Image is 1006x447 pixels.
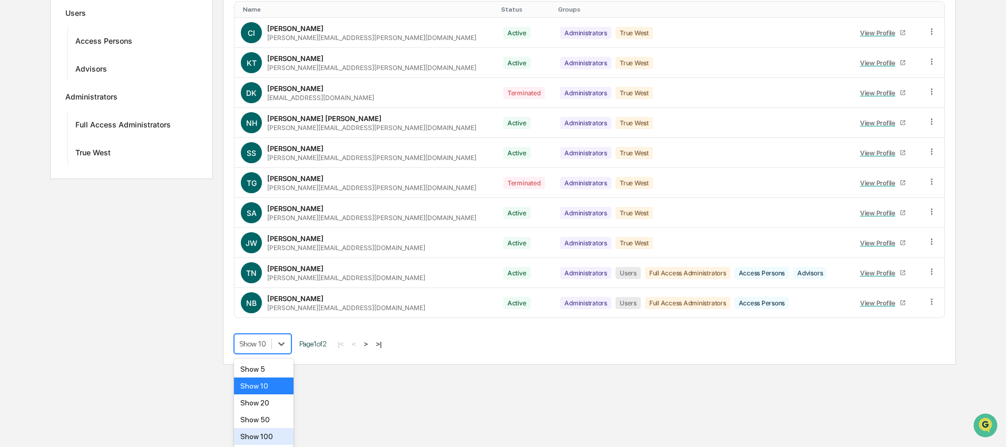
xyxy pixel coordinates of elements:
div: Full Access Administrators [75,120,171,133]
div: [PERSON_NAME][EMAIL_ADDRESS][PERSON_NAME][DOMAIN_NAME] [267,184,476,192]
div: True West [616,117,653,129]
div: Administrators [560,87,611,99]
div: True West [616,207,653,219]
a: View Profile [855,85,910,101]
div: True West [616,57,653,69]
span: [PERSON_NAME] [33,172,85,180]
button: >| [373,340,385,349]
div: Active [503,297,531,309]
button: |< [335,340,347,349]
img: 1746055101610-c473b297-6a78-478c-a979-82029cc54cd1 [11,81,30,100]
div: [PERSON_NAME] [267,174,324,183]
div: We're available if you need us! [47,91,145,100]
a: View Profile [855,235,910,251]
div: Toggle SortBy [243,6,493,13]
span: JW [246,239,257,247]
div: [PERSON_NAME] [267,144,324,153]
span: KT [247,58,257,67]
a: View Profile [855,265,910,281]
div: Advisors [793,267,827,279]
div: True West [616,147,653,159]
p: How can we help? [11,22,192,39]
div: [PERSON_NAME][EMAIL_ADDRESS][PERSON_NAME][DOMAIN_NAME] [267,124,476,132]
div: Administrators [560,237,611,249]
span: SA [247,208,257,217]
a: View Profile [855,175,910,191]
a: View Profile [855,205,910,221]
div: Administrators [65,92,118,105]
a: 🔎Data Lookup [6,231,71,250]
div: View Profile [860,89,900,97]
div: Users [65,8,86,21]
div: Show 20 [234,394,294,411]
div: Administrators [560,57,611,69]
div: View Profile [860,149,900,157]
div: Users [616,297,641,309]
div: 🔎 [11,236,19,245]
span: [DATE] [93,172,115,180]
div: View Profile [860,269,900,277]
img: 1746055101610-c473b297-6a78-478c-a979-82029cc54cd1 [21,172,30,181]
div: Active [503,117,531,129]
span: [DATE] [35,143,56,152]
a: 🗄️Attestations [72,211,135,230]
div: True West [616,87,653,99]
div: View Profile [860,209,900,217]
div: Active [503,57,531,69]
div: Terminated [503,87,545,99]
a: 🖐️Preclearance [6,211,72,230]
a: Powered byPylon [74,261,128,269]
div: Access Persons [735,297,789,309]
div: Access Persons [75,36,132,49]
a: View Profile [855,55,910,71]
div: Active [503,267,531,279]
div: Active [503,147,531,159]
div: Toggle SortBy [501,6,550,13]
div: [EMAIL_ADDRESS][DOMAIN_NAME] [267,94,374,102]
div: [PERSON_NAME][EMAIL_ADDRESS][DOMAIN_NAME] [267,274,425,282]
div: Terminated [503,177,545,189]
div: Active [503,237,531,249]
div: Start new chat [47,81,173,91]
div: [PERSON_NAME][EMAIL_ADDRESS][PERSON_NAME][DOMAIN_NAME] [267,154,476,162]
span: SS [247,148,256,157]
div: Full Access Administrators [645,267,730,279]
iframe: Open customer support [972,412,1001,441]
div: [PERSON_NAME] [267,54,324,63]
div: Toggle SortBy [929,6,940,13]
div: [PERSON_NAME][EMAIL_ADDRESS][DOMAIN_NAME] [267,244,425,252]
span: NB [246,299,257,307]
div: Toggle SortBy [558,6,845,13]
div: Active [503,27,531,39]
div: [PERSON_NAME][EMAIL_ADDRESS][PERSON_NAME][DOMAIN_NAME] [267,34,476,42]
img: Jack Rasmussen [11,162,27,178]
div: Show 5 [234,361,294,378]
div: Users [616,267,641,279]
div: True West [616,237,653,249]
div: Access Persons [735,267,789,279]
button: Start new chat [179,84,192,96]
span: TG [247,178,257,187]
a: View Profile [855,145,910,161]
a: View Profile [855,25,910,41]
div: True West [616,177,653,189]
div: [PERSON_NAME][EMAIL_ADDRESS][DOMAIN_NAME] [267,304,425,312]
div: Show 100 [234,428,294,445]
img: 8933085812038_c878075ebb4cc5468115_72.jpg [22,81,41,100]
span: CI [248,28,255,37]
span: TN [246,269,257,277]
button: See all [163,115,192,127]
div: [PERSON_NAME] [267,264,324,273]
div: Toggle SortBy [853,6,916,13]
div: Administrators [560,207,611,219]
div: Show 50 [234,411,294,428]
div: [PERSON_NAME] [PERSON_NAME] [267,114,382,123]
span: Attestations [87,215,131,226]
span: Page 1 of 2 [299,340,327,348]
div: Past conversations [11,117,71,125]
div: Administrators [560,297,611,309]
div: [PERSON_NAME] [267,294,324,303]
div: [PERSON_NAME][EMAIL_ADDRESS][PERSON_NAME][DOMAIN_NAME] [267,64,476,72]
